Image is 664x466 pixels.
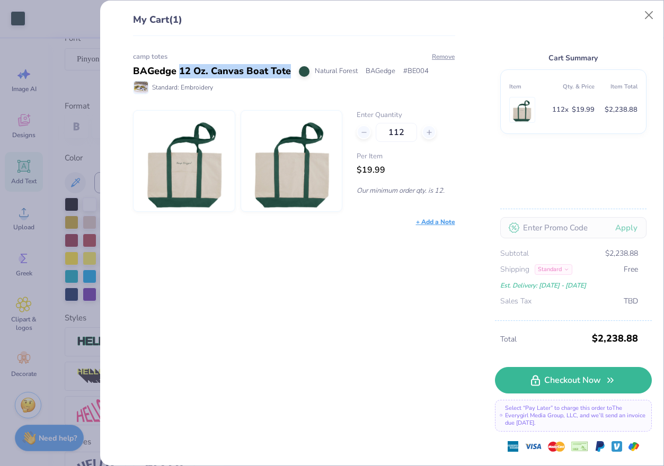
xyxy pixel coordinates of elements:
input: – – [376,123,417,142]
span: # BE004 [403,66,429,77]
img: visa [525,438,542,455]
img: GPay [628,441,639,452]
p: Our minimum order qty. is 12. [357,186,455,195]
img: Standard: Embroidery [134,82,148,93]
div: Est. Delivery: [DATE] - [DATE] [500,280,638,291]
span: TBD [624,295,638,307]
th: Item [509,78,552,95]
img: Paypal [595,441,605,452]
div: My Cart (1) [133,13,455,36]
th: Qty. & Price [552,78,595,95]
img: BAGedge BE004 [512,97,533,122]
div: BAGedge 12 Oz. Canvas Boat Tote [133,64,291,78]
div: Cart Summary [500,52,647,64]
span: $2,238.88 [605,248,638,259]
img: BAGedge BE004 [250,111,333,211]
span: Sales Tax [500,295,532,307]
div: Standard [535,264,572,275]
span: 112 x [552,104,569,116]
input: Enter Promo Code [500,217,647,238]
div: + Add a Note [416,217,455,227]
span: Subtotal [500,248,529,259]
span: Total [500,334,589,345]
span: Per Item [357,151,455,162]
img: cheque [571,441,588,452]
img: Venmo [612,441,622,452]
label: Enter Quantity [357,110,455,121]
div: camp totes [133,52,455,62]
span: BAGedge [366,66,395,77]
div: Select “Pay Later” to charge this order to The Everygirl Media Group, LLC , and we’ll send an inv... [495,400,652,432]
span: $19.99 [572,104,595,116]
a: Checkout Now [495,367,652,393]
span: $19.99 [357,164,385,176]
button: Remove [431,52,455,61]
button: Close [639,5,659,25]
span: Free [624,264,638,275]
img: express [508,441,518,452]
span: Natural Forest [315,66,358,77]
span: Shipping [500,264,529,275]
img: master-card [548,438,565,455]
img: BAGedge BE004 [143,111,226,211]
span: $2,238.88 [592,329,638,348]
span: Standard: Embroidery [152,83,213,92]
span: $2,238.88 [605,104,638,116]
th: Item Total [595,78,638,95]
